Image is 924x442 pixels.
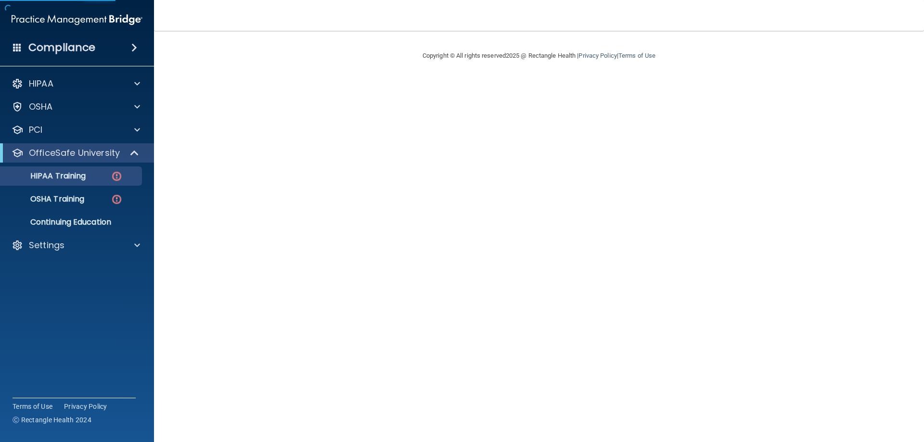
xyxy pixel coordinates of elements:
img: PMB logo [12,10,142,29]
a: PCI [12,124,140,136]
a: HIPAA [12,78,140,89]
h4: Compliance [28,41,95,54]
p: OSHA Training [6,194,84,204]
p: OfficeSafe University [29,147,120,159]
div: Copyright © All rights reserved 2025 @ Rectangle Health | | [363,40,715,71]
span: Ⓒ Rectangle Health 2024 [13,415,91,425]
a: OSHA [12,101,140,113]
a: Terms of Use [13,402,52,411]
a: Settings [12,240,140,251]
p: PCI [29,124,42,136]
a: Privacy Policy [578,52,616,59]
p: HIPAA Training [6,171,86,181]
p: Continuing Education [6,217,138,227]
p: HIPAA [29,78,53,89]
a: Terms of Use [618,52,655,59]
a: OfficeSafe University [12,147,140,159]
a: Privacy Policy [64,402,107,411]
img: danger-circle.6113f641.png [111,193,123,205]
p: Settings [29,240,64,251]
img: danger-circle.6113f641.png [111,170,123,182]
p: OSHA [29,101,53,113]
